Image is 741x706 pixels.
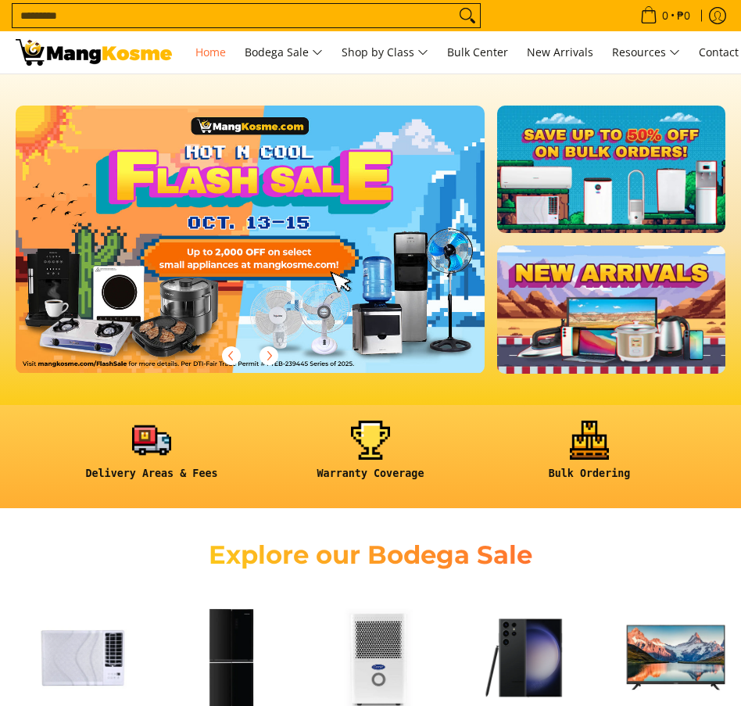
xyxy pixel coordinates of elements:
a: More [16,106,535,398]
a: Bulk Center [439,31,516,73]
button: Search [455,4,480,27]
h2: Explore our Bodega Sale [197,539,544,571]
span: • [635,7,695,24]
span: Resources [612,43,680,63]
span: 0 [660,10,671,21]
a: Home [188,31,234,73]
button: Next [252,339,286,373]
span: Shop by Class [342,43,428,63]
a: <h6><strong>Delivery Areas & Fees</strong></h6> [50,421,253,493]
span: ₱0 [675,10,693,21]
img: Mang Kosme: Your Home Appliances Warehouse Sale Partner! [16,39,172,66]
a: New Arrivals [519,31,601,73]
a: Shop by Class [334,31,436,73]
button: Previous [214,339,249,373]
a: <h6><strong>Bulk Ordering</strong></h6> [488,421,691,493]
span: Bulk Center [447,45,508,59]
span: New Arrivals [527,45,593,59]
a: Resources [604,31,688,73]
span: Bodega Sale [245,43,323,63]
span: Home [195,45,226,59]
a: <h6><strong>Warranty Coverage</strong></h6> [269,421,472,493]
a: Bodega Sale [237,31,331,73]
